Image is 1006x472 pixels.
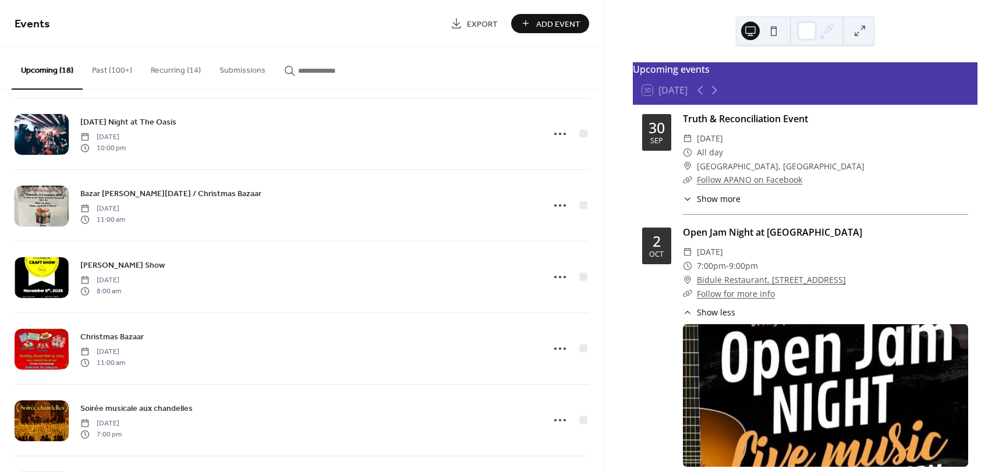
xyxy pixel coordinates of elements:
[80,214,125,225] span: 11:00 am
[683,173,692,187] div: ​
[80,258,165,272] a: [PERSON_NAME] Show
[683,259,692,273] div: ​
[15,13,50,36] span: Events
[80,260,165,272] span: [PERSON_NAME] Show
[80,143,126,153] span: 10:00 pm
[536,18,580,30] span: Add Event
[683,193,692,205] div: ​
[697,306,735,318] span: Show less
[683,306,692,318] div: ​
[83,47,141,88] button: Past (100+)
[80,188,261,200] span: Bazar [PERSON_NAME][DATE] / Christmas Bazaar
[726,259,729,273] span: -
[80,330,144,343] a: Christmas Bazaar
[683,159,692,173] div: ​
[80,347,125,357] span: [DATE]
[649,251,664,258] div: Oct
[683,306,735,318] button: ​Show less
[12,47,83,90] button: Upcoming (18)
[649,120,665,135] div: 30
[653,234,661,249] div: 2
[80,402,193,415] a: Soirée musicale aux chandelles
[697,245,723,259] span: [DATE]
[683,273,692,287] div: ​
[80,429,122,439] span: 7:00 pm
[650,137,663,145] div: Sep
[697,288,775,299] a: Follow for more info
[80,116,176,129] span: [DATE] Night at The Oasis
[80,403,193,415] span: Soirée musicale aux chandelles
[511,14,589,33] button: Add Event
[210,47,275,88] button: Submissions
[80,115,176,129] a: [DATE] Night at The Oasis
[467,18,498,30] span: Export
[80,357,125,368] span: 11:00 am
[729,259,758,273] span: 9:00pm
[697,193,741,205] span: Show more
[683,193,741,205] button: ​Show more
[80,418,122,429] span: [DATE]
[683,287,692,301] div: ​
[683,132,692,145] div: ​
[683,245,692,259] div: ​
[633,62,977,76] div: Upcoming events
[683,112,808,125] a: Truth & Reconciliation Event
[80,204,125,214] span: [DATE]
[683,226,862,239] a: Open Jam Night at [GEOGRAPHIC_DATA]
[80,286,121,296] span: 8:00 am
[80,187,261,200] a: Bazar [PERSON_NAME][DATE] / Christmas Bazaar
[683,145,692,159] div: ​
[80,275,121,286] span: [DATE]
[697,145,723,159] span: All day
[697,273,846,287] a: Bidule Restaurant, [STREET_ADDRESS]
[697,159,865,173] span: [GEOGRAPHIC_DATA], [GEOGRAPHIC_DATA]
[141,47,210,88] button: Recurring (14)
[697,174,802,185] a: Follow APANO on Facebook
[697,259,726,273] span: 7:00pm
[442,14,506,33] a: Export
[80,331,144,343] span: Christmas Bazaar
[697,132,723,145] span: [DATE]
[80,132,126,143] span: [DATE]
